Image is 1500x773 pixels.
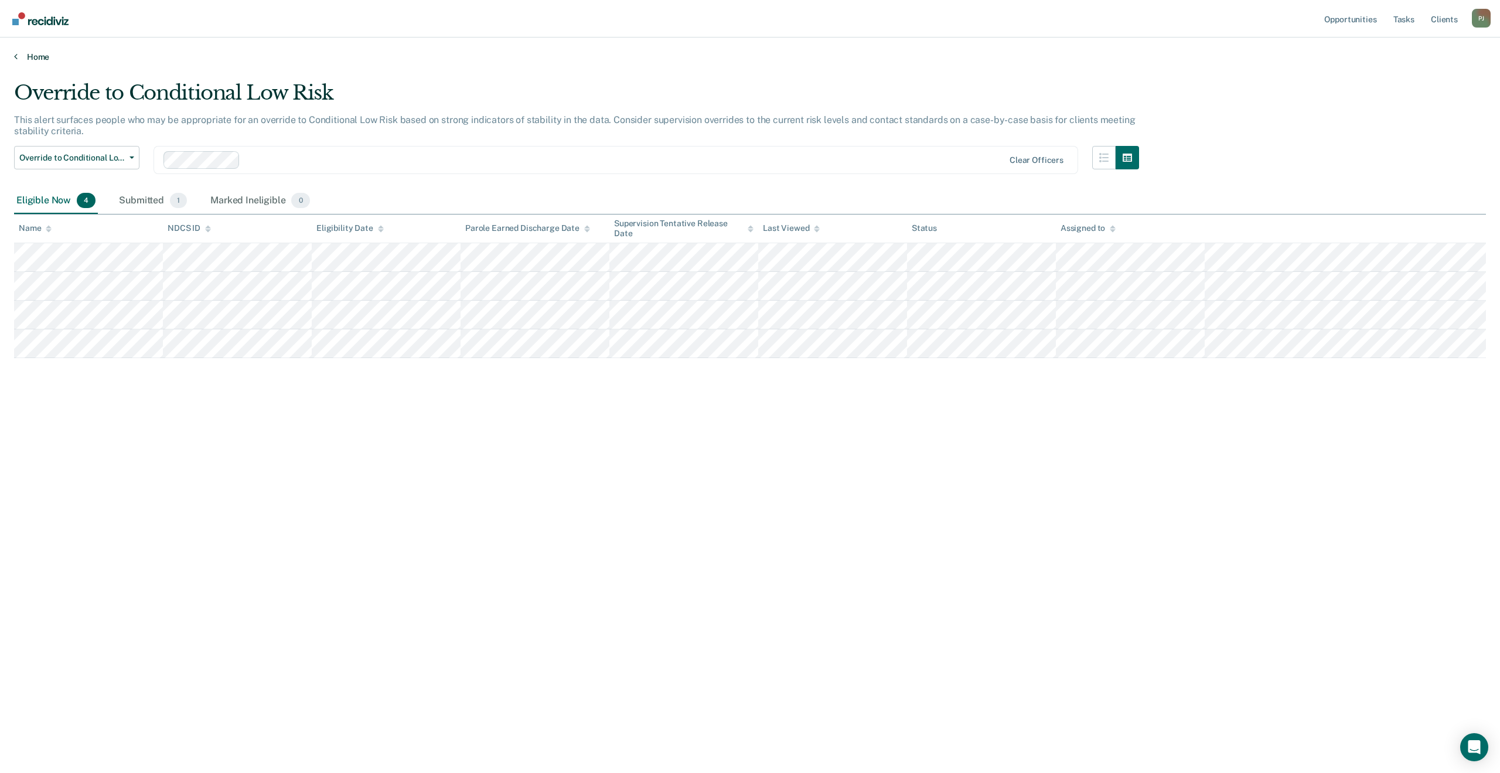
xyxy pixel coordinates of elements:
[1472,9,1491,28] div: P J
[12,12,69,25] img: Recidiviz
[14,81,1139,114] div: Override to Conditional Low Risk
[614,219,754,239] div: Supervision Tentative Release Date
[1010,155,1063,165] div: Clear officers
[14,188,98,214] div: Eligible Now4
[14,114,1135,137] p: This alert surfaces people who may be appropriate for an override to Conditional Low Risk based o...
[14,52,1486,62] a: Home
[763,223,820,233] div: Last Viewed
[1472,9,1491,28] button: Profile dropdown button
[291,193,309,208] span: 0
[316,223,384,233] div: Eligibility Date
[19,153,125,163] span: Override to Conditional Low Risk
[465,223,590,233] div: Parole Earned Discharge Date
[77,193,96,208] span: 4
[1460,733,1488,761] div: Open Intercom Messenger
[912,223,937,233] div: Status
[208,188,312,214] div: Marked Ineligible0
[19,223,52,233] div: Name
[168,223,211,233] div: NDCS ID
[14,146,139,169] button: Override to Conditional Low Risk
[117,188,189,214] div: Submitted1
[170,193,187,208] span: 1
[1061,223,1116,233] div: Assigned to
